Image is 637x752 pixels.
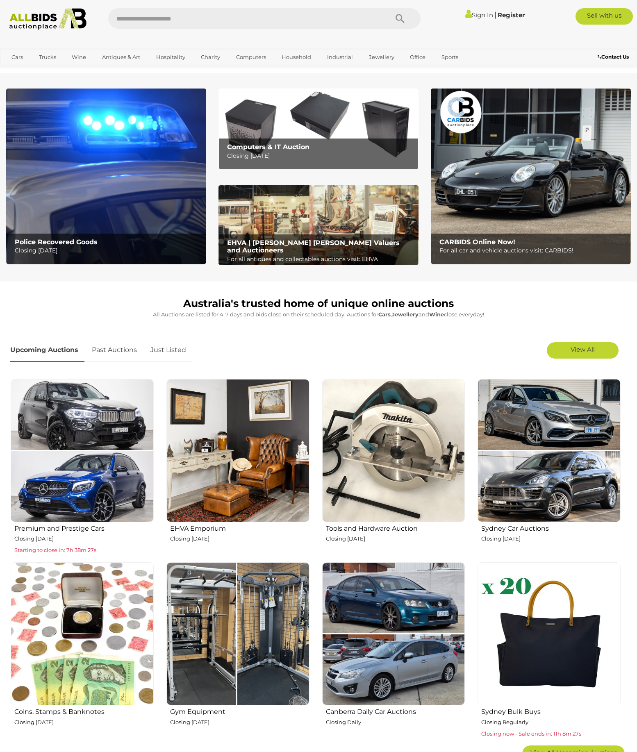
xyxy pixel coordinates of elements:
a: Sydney Car Auctions Closing [DATE] [477,379,621,556]
img: Sydney Car Auctions [478,379,621,522]
a: Charity [196,50,225,64]
a: Household [276,50,316,64]
a: Wine [66,50,91,64]
a: Computers & IT Auction Computers & IT Auction Closing [DATE] [218,89,419,168]
a: Register [498,11,525,19]
img: Sydney Bulk Buys [478,562,621,705]
a: Coins, Stamps & Banknotes Closing [DATE] [10,562,154,739]
span: | [494,10,496,19]
a: Sydney Bulk Buys Closing Regularly Closing now - Sale ends in: 11h 8m 27s [477,562,621,739]
a: Computers [231,50,271,64]
a: Police Recovered Goods Police Recovered Goods Closing [DATE] [6,89,206,264]
b: Police Recovered Goods [15,238,98,246]
p: Closing [DATE] [227,151,414,161]
b: Contact Us [598,54,629,60]
img: Computers & IT Auction [218,89,419,168]
a: Tools and Hardware Auction Closing [DATE] [322,379,465,556]
a: Past Auctions [86,338,143,362]
a: Office [405,50,431,64]
h2: Sydney Bulk Buys [481,706,621,716]
a: Industrial [322,50,358,64]
span: Starting to close in: 7h 38m 27s [14,547,96,553]
h2: Canberra Daily Car Auctions [326,706,465,716]
p: Closing Regularly [481,718,621,727]
a: Sports [436,50,464,64]
p: Closing Daily [326,718,465,727]
a: Contact Us [598,52,631,61]
img: EHVA | Evans Hastings Valuers and Auctioneers [218,185,419,265]
a: Premium and Prestige Cars Closing [DATE] Starting to close in: 7h 38m 27s [10,379,154,556]
strong: Cars [378,311,391,318]
h2: EHVA Emporium [170,523,309,532]
a: EHVA | Evans Hastings Valuers and Auctioneers EHVA | [PERSON_NAME] [PERSON_NAME] Valuers and Auct... [218,185,419,265]
a: Hospitality [151,50,191,64]
img: Coins, Stamps & Banknotes [11,562,154,705]
button: Search [380,8,421,29]
a: Canberra Daily Car Auctions Closing Daily [322,562,465,739]
a: Sign In [465,11,493,19]
a: Gym Equipment Closing [DATE] [166,562,309,739]
p: For all car and vehicle auctions visit: CARBIDS! [439,245,627,256]
a: Jewellery [364,50,400,64]
p: Closing [DATE] [170,534,309,543]
img: Allbids.com.au [5,8,91,30]
strong: Jewellery [392,311,419,318]
b: Computers & IT Auction [227,143,309,151]
h2: Coins, Stamps & Banknotes [14,706,154,716]
img: Police Recovered Goods [6,89,206,264]
p: For all antiques and collectables auctions visit: EHVA [227,254,414,264]
a: Cars [6,50,28,64]
p: Closing [DATE] [481,534,621,543]
a: EHVA Emporium Closing [DATE] [166,379,309,556]
a: [GEOGRAPHIC_DATA] [6,64,75,77]
a: View All [547,342,619,359]
p: Closing [DATE] [326,534,465,543]
a: Sell with us [576,8,633,25]
span: View All [571,345,595,353]
p: Closing [DATE] [14,718,154,727]
img: Tools and Hardware Auction [322,379,465,522]
img: Premium and Prestige Cars [11,379,154,522]
p: Closing [DATE] [14,534,154,543]
p: All Auctions are listed for 4-7 days and bids close on their scheduled day. Auctions for , and cl... [10,310,627,319]
h2: Gym Equipment [170,706,309,716]
a: Antiques & Art [97,50,146,64]
img: Gym Equipment [166,562,309,705]
h2: Sydney Car Auctions [481,523,621,532]
h1: Australia's trusted home of unique online auctions [10,298,627,309]
img: Canberra Daily Car Auctions [322,562,465,705]
b: CARBIDS Online Now! [439,238,515,246]
span: Closing now - Sale ends in: 11h 8m 27s [481,730,581,737]
img: EHVA Emporium [166,379,309,522]
p: Closing [DATE] [15,245,202,256]
a: Upcoming Auctions [10,338,84,362]
h2: Tools and Hardware Auction [326,523,465,532]
b: EHVA | [PERSON_NAME] [PERSON_NAME] Valuers and Auctioneers [227,239,400,254]
p: Closing [DATE] [170,718,309,727]
img: CARBIDS Online Now! [431,89,631,264]
h2: Premium and Prestige Cars [14,523,154,532]
a: Just Listed [144,338,192,362]
a: CARBIDS Online Now! CARBIDS Online Now! For all car and vehicle auctions visit: CARBIDS! [431,89,631,264]
a: Trucks [34,50,61,64]
strong: Wine [429,311,444,318]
